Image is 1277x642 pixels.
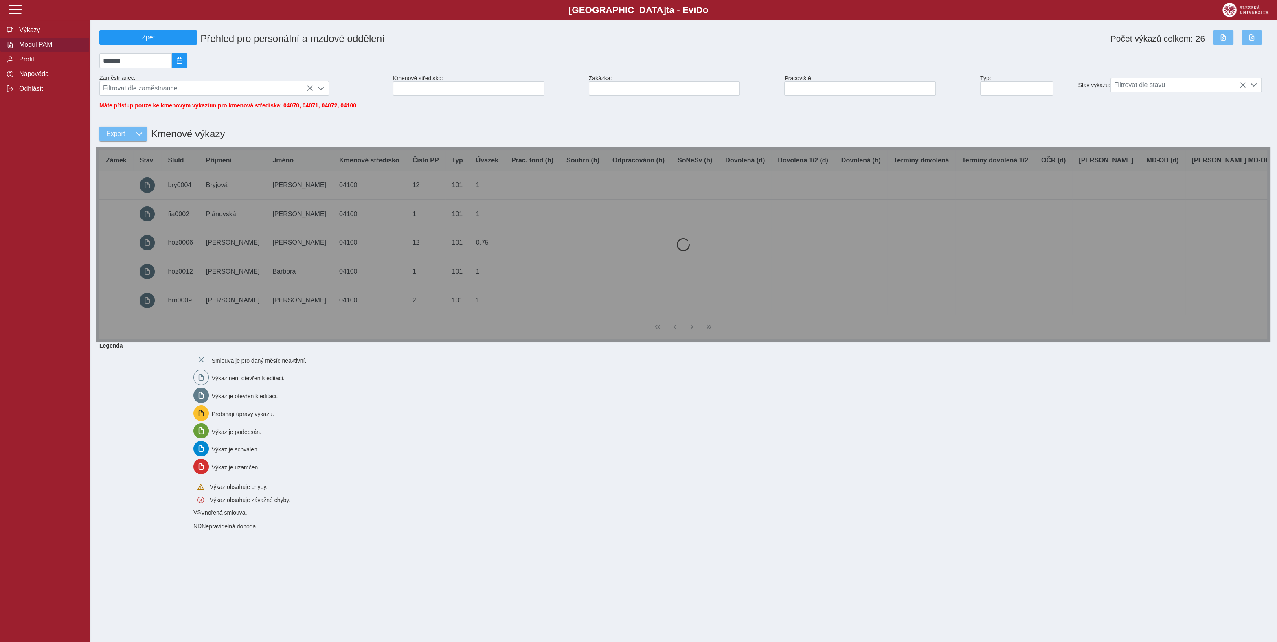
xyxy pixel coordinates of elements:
[172,53,187,68] button: 2025/09
[1111,78,1246,92] span: Filtrovat dle stavu
[212,357,307,364] span: Smlouva je pro daný měsíc neaktivní.
[212,428,261,435] span: Výkaz je podepsán.
[17,26,83,34] span: Výkazy
[586,72,781,99] div: Zakázka:
[1242,30,1262,45] button: Export do PDF
[212,375,285,381] span: Výkaz není otevřen k editaci.
[96,339,1264,352] b: Legenda
[212,393,278,399] span: Výkaz je otevřen k editaci.
[106,130,125,138] span: Export
[1110,34,1205,44] span: Počet výkazů celkem: 26
[212,410,274,417] span: Probíhají úpravy výkazu.
[202,523,257,530] span: Nepravidelná dohoda.
[193,509,201,515] span: Smlouva vnořená do kmene
[17,85,83,92] span: Odhlásit
[17,56,83,63] span: Profil
[197,30,784,48] h1: Přehled pro personální a mzdové oddělení
[703,5,709,15] span: o
[977,72,1075,99] div: Typ:
[781,72,977,99] div: Pracoviště:
[1213,30,1233,45] button: Export do Excelu
[99,102,356,109] span: Máte přístup pouze ke kmenovým výkazům pro kmenová střediska: 04070, 04071, 04072, 04100
[17,41,83,48] span: Modul PAM
[210,497,290,503] span: Výkaz obsahuje závažné chyby.
[212,464,260,471] span: Výkaz je uzamčen.
[99,127,132,141] button: Export
[1222,3,1268,17] img: logo_web_su.png
[103,34,193,41] span: Zpět
[99,30,197,45] button: Zpět
[666,5,669,15] span: t
[24,5,1253,15] b: [GEOGRAPHIC_DATA] a - Evi
[100,81,313,95] span: Filtrovat dle zaměstnance
[212,446,259,453] span: Výkaz je schválen.
[696,5,702,15] span: D
[210,484,268,490] span: Výkaz obsahuje chyby.
[1075,74,1270,96] div: Stav výkazu:
[147,124,225,144] h1: Kmenové výkazy
[193,523,202,529] span: Smlouva vnořená do kmene
[17,70,83,78] span: Nápověda
[201,510,247,516] span: Vnořená smlouva.
[390,72,586,99] div: Kmenové středisko:
[96,71,390,99] div: Zaměstnanec:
